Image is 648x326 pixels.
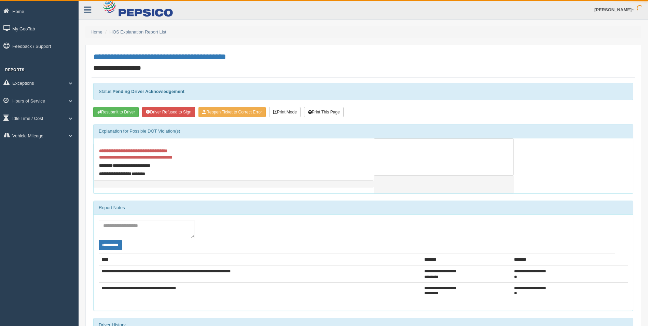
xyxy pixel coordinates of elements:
[93,83,633,100] div: Status:
[110,29,166,35] a: HOS Explanation Report List
[198,107,266,117] button: Reopen Ticket
[94,201,633,215] div: Report Notes
[91,29,102,35] a: Home
[269,107,301,117] button: Print Mode
[112,89,184,94] strong: Pending Driver Acknowledgement
[94,124,633,138] div: Explanation for Possible DOT Violation(s)
[93,107,139,117] button: Resubmit To Driver
[99,240,122,250] button: Change Filter Options
[304,107,344,117] button: Print This Page
[142,107,195,117] button: Driver Refused to Sign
